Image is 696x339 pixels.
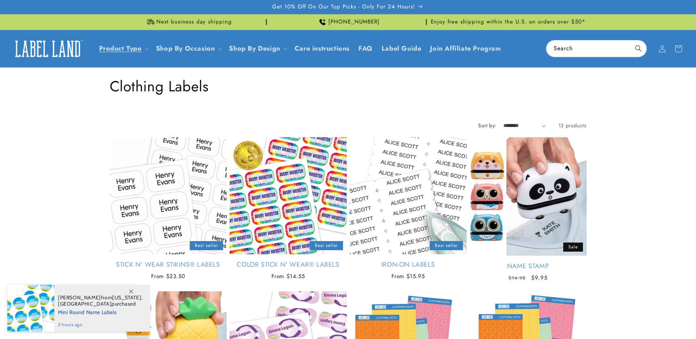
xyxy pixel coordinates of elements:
[382,44,422,53] span: Label Guide
[290,40,354,57] a: Care instructions
[350,260,467,269] a: Iron-On Labels
[58,300,112,307] span: [GEOGRAPHIC_DATA]
[229,44,280,53] a: Shop By Design
[426,40,505,57] a: Join Affiliate Program
[99,44,142,53] a: Product Type
[354,40,377,57] a: FAQ
[8,34,87,63] a: Label Land
[430,14,587,30] div: Announcement
[377,40,426,57] a: Label Guide
[470,262,587,270] a: Name Stamp
[156,18,232,26] span: Next business day shipping
[110,77,587,96] h1: Clothing Labels
[110,260,227,269] a: Stick N' Wear Stikins® Labels
[630,40,646,56] button: Search
[328,18,380,26] span: [PHONE_NUMBER]
[225,40,290,57] summary: Shop By Design
[112,294,141,301] span: [US_STATE]
[110,14,267,30] div: Announcement
[358,44,373,53] span: FAQ
[295,44,350,53] span: Care instructions
[58,294,101,301] span: [PERSON_NAME]
[431,18,586,26] span: Enjoy free shipping within the U.S. on orders over $50*
[270,14,427,30] div: Announcement
[152,40,225,57] summary: Shop By Occasion
[430,44,501,53] span: Join Affiliate Program
[230,260,347,269] a: Color Stick N' Wear® Labels
[58,295,143,307] span: from , purchased
[272,3,415,11] span: Get 10% Off On Our Top Picks - Only For 24 Hours!
[156,44,215,53] span: Shop By Occasion
[95,40,152,57] summary: Product Type
[558,122,587,129] span: 13 products
[11,37,84,60] img: Label Land
[478,122,496,129] label: Sort by:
